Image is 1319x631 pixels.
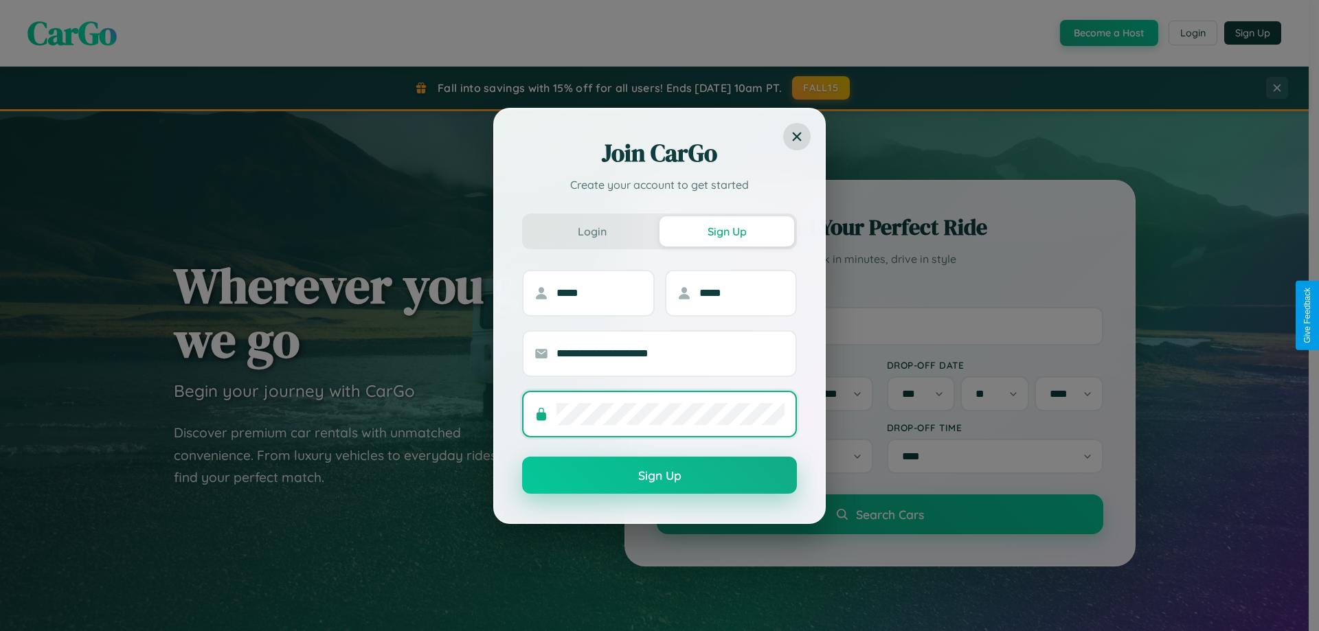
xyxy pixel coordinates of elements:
button: Login [525,216,659,246]
button: Sign Up [522,457,797,494]
h2: Join CarGo [522,137,797,170]
p: Create your account to get started [522,176,797,193]
div: Give Feedback [1303,288,1312,343]
button: Sign Up [659,216,794,246]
